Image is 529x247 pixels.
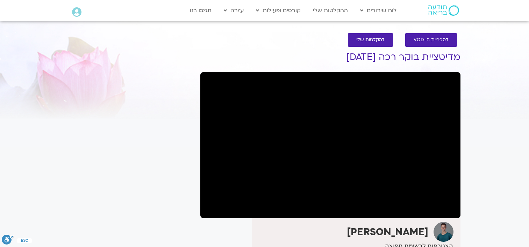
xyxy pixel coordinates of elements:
a: לספריית ה-VOD [405,33,457,47]
a: קורסים ופעילות [252,4,304,17]
span: לספריית ה-VOD [414,37,449,43]
strong: [PERSON_NAME] [347,225,428,239]
h1: מדיטציית בוקר רכה [DATE] [200,52,460,62]
a: לוח שידורים [357,4,400,17]
img: תודעה בריאה [428,5,459,16]
a: להקלטות שלי [348,33,393,47]
a: ההקלטות שלי [309,4,351,17]
span: להקלטות שלי [356,37,385,43]
img: אורי דאובר [434,222,453,242]
a: עזרה [220,4,247,17]
a: תמכו בנו [186,4,215,17]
